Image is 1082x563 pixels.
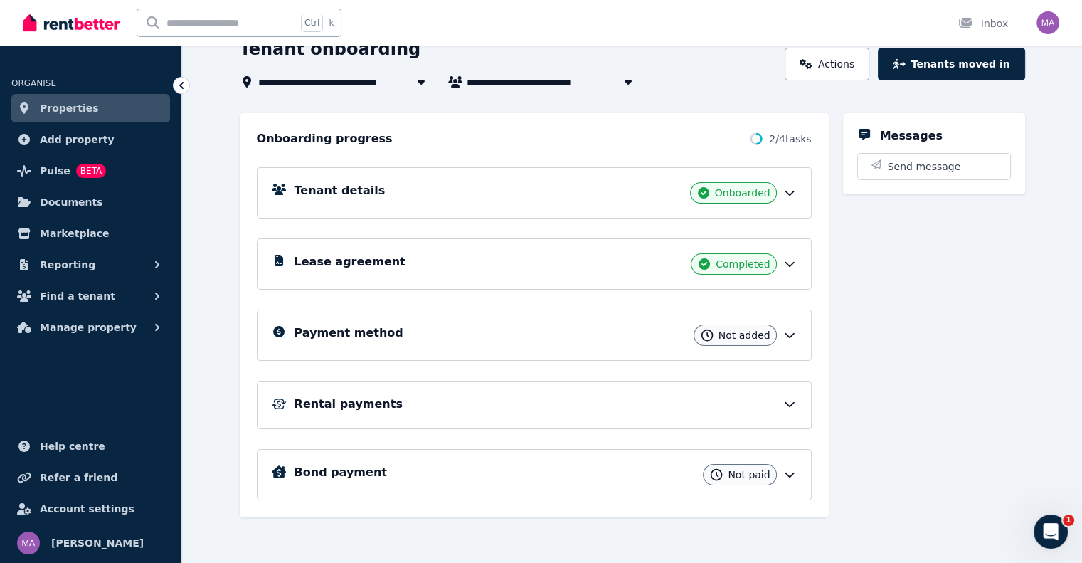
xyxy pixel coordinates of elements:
[295,325,403,342] h5: Payment method
[272,399,286,409] img: Rental Payments
[11,495,170,523] a: Account settings
[718,328,770,342] span: Not added
[11,282,170,310] button: Find a tenant
[880,127,943,144] h5: Messages
[76,164,106,178] span: BETA
[40,319,137,336] span: Manage property
[40,469,117,486] span: Refer a friend
[11,432,170,461] a: Help centre
[40,194,103,211] span: Documents
[878,48,1024,80] button: Tenants moved in
[958,16,1008,31] div: Inbox
[40,131,115,148] span: Add property
[295,182,386,199] h5: Tenant details
[17,532,40,554] img: Michael Adams
[40,225,109,242] span: Marketplace
[40,438,105,455] span: Help centre
[11,313,170,342] button: Manage property
[888,159,961,174] span: Send message
[1034,515,1068,549] iframe: Intercom live chat
[11,219,170,248] a: Marketplace
[51,535,144,552] span: [PERSON_NAME]
[23,12,120,33] img: RentBetter
[11,125,170,154] a: Add property
[272,465,286,478] img: Bond Details
[295,396,403,413] h5: Rental payments
[858,154,1010,179] button: Send message
[1036,11,1059,34] img: Michael Adams
[11,78,56,88] span: ORGANISE
[295,464,387,481] h5: Bond payment
[1063,515,1074,526] span: 1
[11,157,170,185] a: PulseBETA
[240,38,421,60] h1: Tenant onboarding
[11,94,170,122] a: Properties
[11,188,170,216] a: Documents
[295,253,405,270] h5: Lease agreement
[257,130,393,147] h2: Onboarding progress
[40,500,134,517] span: Account settings
[728,468,770,482] span: Not paid
[715,186,770,200] span: Onboarded
[716,257,770,271] span: Completed
[11,251,170,279] button: Reporting
[769,132,811,146] span: 2 / 4 tasks
[301,14,323,32] span: Ctrl
[40,162,70,179] span: Pulse
[329,17,334,28] span: k
[40,100,99,117] span: Properties
[785,48,869,80] a: Actions
[40,288,115,305] span: Find a tenant
[40,256,95,273] span: Reporting
[11,463,170,492] a: Refer a friend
